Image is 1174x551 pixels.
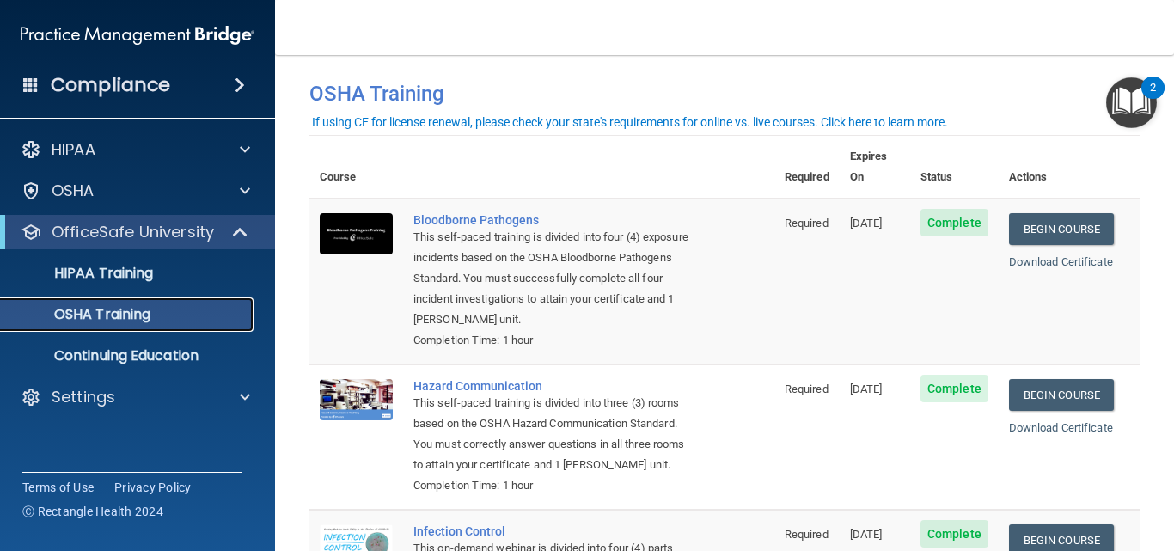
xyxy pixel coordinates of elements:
div: 2 [1150,88,1156,110]
a: Download Certificate [1009,255,1113,268]
span: [DATE] [850,383,883,395]
p: HIPAA [52,139,95,160]
a: Infection Control [413,524,688,538]
a: HIPAA [21,139,250,160]
a: OfficeSafe University [21,222,249,242]
span: Complete [920,520,988,548]
h4: Compliance [51,73,170,97]
span: Required [785,217,829,230]
span: Complete [920,209,988,236]
span: [DATE] [850,528,883,541]
p: OfficeSafe University [52,222,214,242]
a: Bloodborne Pathogens [413,213,688,227]
th: Status [910,136,999,199]
p: OSHA [52,181,95,201]
p: Settings [52,387,115,407]
p: OSHA Training [11,306,150,323]
a: Begin Course [1009,379,1114,411]
a: Begin Course [1009,213,1114,245]
a: Privacy Policy [114,479,192,496]
span: Required [785,383,829,395]
div: Completion Time: 1 hour [413,475,688,496]
img: PMB logo [21,18,254,52]
span: [DATE] [850,217,883,230]
a: Settings [21,387,250,407]
th: Actions [999,136,1140,199]
th: Expires On [840,136,910,199]
span: Ⓒ Rectangle Health 2024 [22,503,163,520]
button: Open Resource Center, 2 new notifications [1106,77,1157,128]
span: Required [785,528,829,541]
button: If using CE for license renewal, please check your state's requirements for online vs. live cours... [309,113,951,131]
a: OSHA [21,181,250,201]
div: If using CE for license renewal, please check your state's requirements for online vs. live cours... [312,116,948,128]
th: Course [309,136,403,199]
h4: OSHA Training [309,82,1140,106]
a: Download Certificate [1009,421,1113,434]
p: Continuing Education [11,347,246,364]
div: This self-paced training is divided into three (3) rooms based on the OSHA Hazard Communication S... [413,393,688,475]
a: Hazard Communication [413,379,688,393]
div: Completion Time: 1 hour [413,330,688,351]
span: Complete [920,375,988,402]
a: Terms of Use [22,479,94,496]
th: Required [774,136,840,199]
div: This self-paced training is divided into four (4) exposure incidents based on the OSHA Bloodborne... [413,227,688,330]
p: HIPAA Training [11,265,153,282]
